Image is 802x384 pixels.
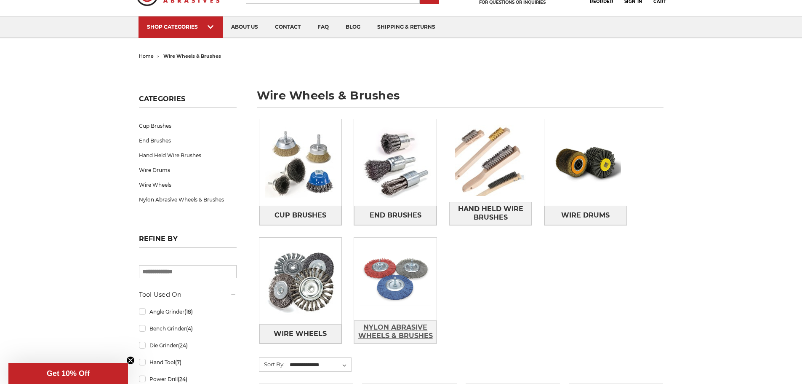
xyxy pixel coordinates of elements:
a: Wire Drums [139,163,237,177]
img: Wire Drums [544,121,627,204]
span: Hand Held Wire Brushes [450,202,531,225]
img: Cup Brushes [259,121,342,204]
a: Angle Grinder [139,304,237,319]
span: (24) [178,376,187,382]
span: Nylon Abrasive Wheels & Brushes [354,320,436,343]
span: Wire Drums [561,208,610,223]
label: Sort By: [259,358,285,371]
a: Bench Grinder [139,321,237,336]
a: contact [266,16,309,38]
img: End Brushes [354,121,437,204]
a: about us [223,16,266,38]
a: Cup Brushes [139,118,237,133]
div: Get 10% OffClose teaser [8,363,128,384]
span: wire wheels & brushes [163,53,221,59]
a: Wire Wheels [259,324,342,343]
h5: Categories [139,95,237,108]
a: Die Grinder [139,338,237,353]
span: (7) [175,359,181,365]
span: Cup Brushes [274,208,326,223]
a: blog [337,16,369,38]
img: Hand Held Wire Brushes [449,119,532,202]
a: Hand Held Wire Brushes [139,148,237,163]
a: faq [309,16,337,38]
h5: Tool Used On [139,290,237,300]
a: Wire Wheels [139,177,237,192]
span: (18) [184,309,193,315]
img: Wire Wheels [259,240,342,322]
span: (4) [186,325,193,332]
a: Nylon Abrasive Wheels & Brushes [139,192,237,207]
a: Nylon Abrasive Wheels & Brushes [354,320,437,344]
a: home [139,53,154,59]
a: End Brushes [354,206,437,225]
a: End Brushes [139,133,237,148]
a: Hand Held Wire Brushes [449,202,532,225]
img: Nylon Abrasive Wheels & Brushes [354,238,437,320]
a: Cup Brushes [259,206,342,225]
span: End Brushes [370,208,421,223]
select: Sort By: [288,359,351,371]
button: Close teaser [126,356,135,365]
div: SHOP CATEGORIES [147,24,214,30]
span: Get 10% Off [47,369,90,378]
a: shipping & returns [369,16,444,38]
a: Wire Drums [544,206,627,225]
h5: Refine by [139,235,237,248]
a: Hand Tool [139,355,237,370]
span: Wire Wheels [274,327,327,341]
span: (24) [178,342,188,349]
h1: wire wheels & brushes [257,90,663,108]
